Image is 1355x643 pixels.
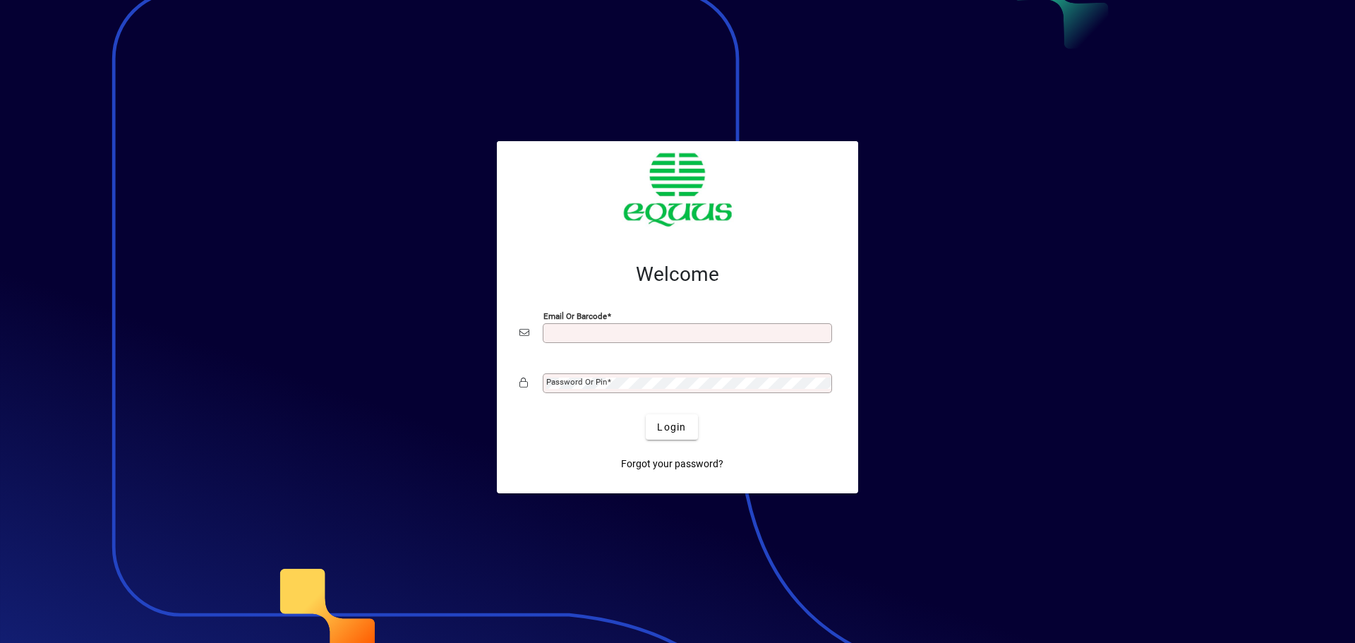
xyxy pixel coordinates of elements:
button: Login [646,414,697,440]
mat-label: Password or Pin [546,377,607,387]
a: Forgot your password? [615,451,729,476]
mat-label: Email or Barcode [543,311,607,321]
span: Login [657,420,686,435]
span: Forgot your password? [621,457,723,471]
h2: Welcome [519,263,836,287]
